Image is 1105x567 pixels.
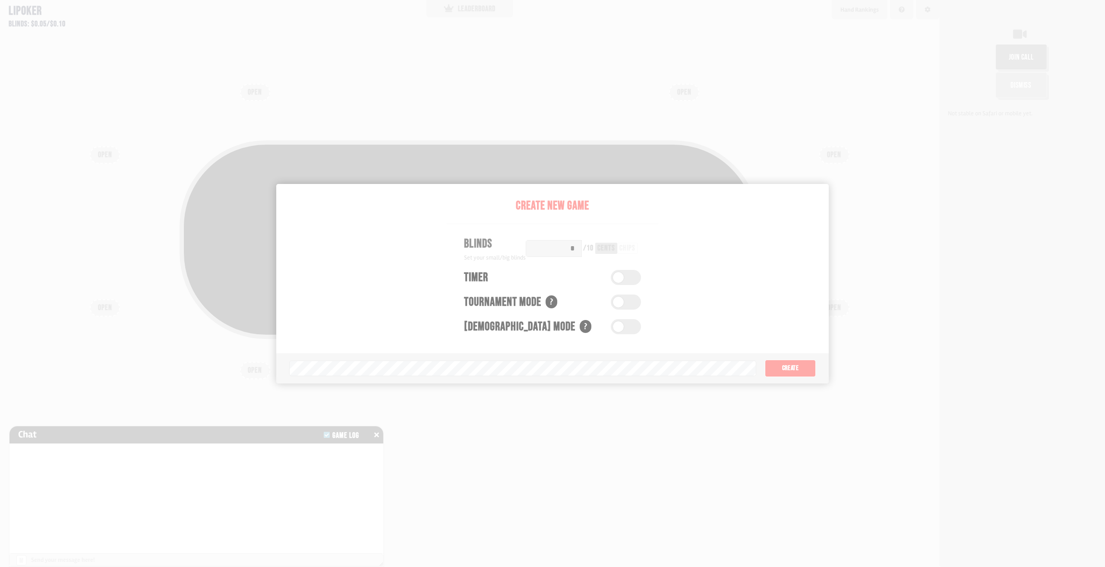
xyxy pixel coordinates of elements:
[944,109,1101,118] div: Not stable on Safari or mobile yet.
[329,432,362,440] div: Game Log
[91,304,119,312] div: OPEN
[455,367,484,374] div: OPEN
[820,151,849,159] div: OPEN
[434,228,505,252] button: COPY GAME LINK
[670,367,698,374] div: OPEN
[995,72,1047,98] button: Dismiss
[91,151,119,159] div: OPEN
[820,304,849,312] div: OPEN
[840,5,879,14] div: Hand Rankings
[453,235,497,244] span: COPY GAME LINK
[437,210,502,223] div: Pot: $0.00
[444,4,496,13] div: LEADERBOARD
[241,89,269,96] div: OPEN
[670,89,698,96] div: OPEN
[241,367,269,374] div: OPEN
[995,44,1047,70] button: join call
